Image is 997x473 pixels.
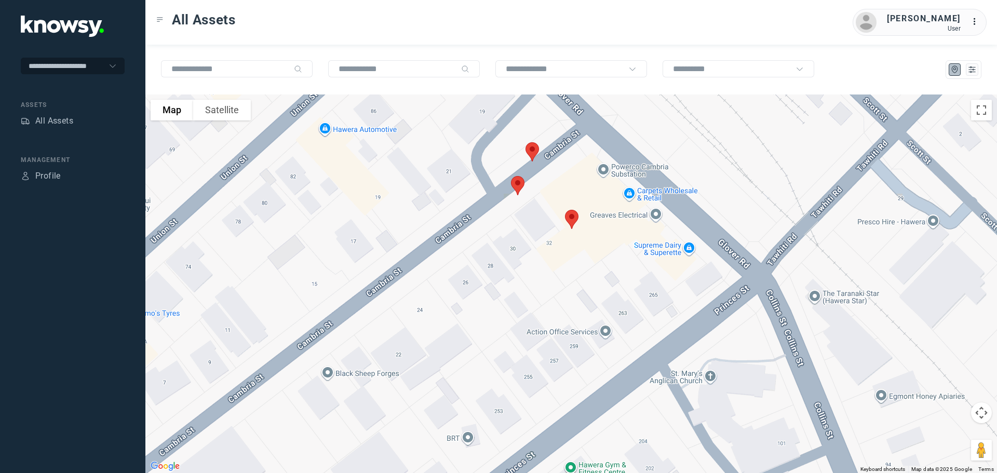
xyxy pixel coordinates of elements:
[148,460,182,473] a: Open this area in Google Maps (opens a new window)
[21,115,73,127] a: AssetsAll Assets
[193,100,251,120] button: Show satellite imagery
[461,65,469,73] div: Search
[21,16,104,37] img: Application Logo
[294,65,302,73] div: Search
[148,460,182,473] img: Google
[35,115,73,127] div: All Assets
[971,440,992,461] button: Drag Pegman onto the map to open Street View
[21,155,125,165] div: Management
[971,402,992,423] button: Map camera controls
[21,100,125,110] div: Assets
[156,16,164,23] div: Toggle Menu
[971,16,983,28] div: :
[21,170,61,182] a: ProfileProfile
[887,12,961,25] div: [PERSON_NAME]
[971,100,992,120] button: Toggle fullscreen view
[21,171,30,181] div: Profile
[911,466,972,472] span: Map data ©2025 Google
[151,100,193,120] button: Show street map
[172,10,236,29] span: All Assets
[887,25,961,32] div: User
[21,116,30,126] div: Assets
[967,65,977,74] div: List
[978,466,994,472] a: Terms (opens in new tab)
[950,65,960,74] div: Map
[972,18,982,25] tspan: ...
[35,170,61,182] div: Profile
[971,16,983,30] div: :
[856,12,877,33] img: avatar.png
[860,466,905,473] button: Keyboard shortcuts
